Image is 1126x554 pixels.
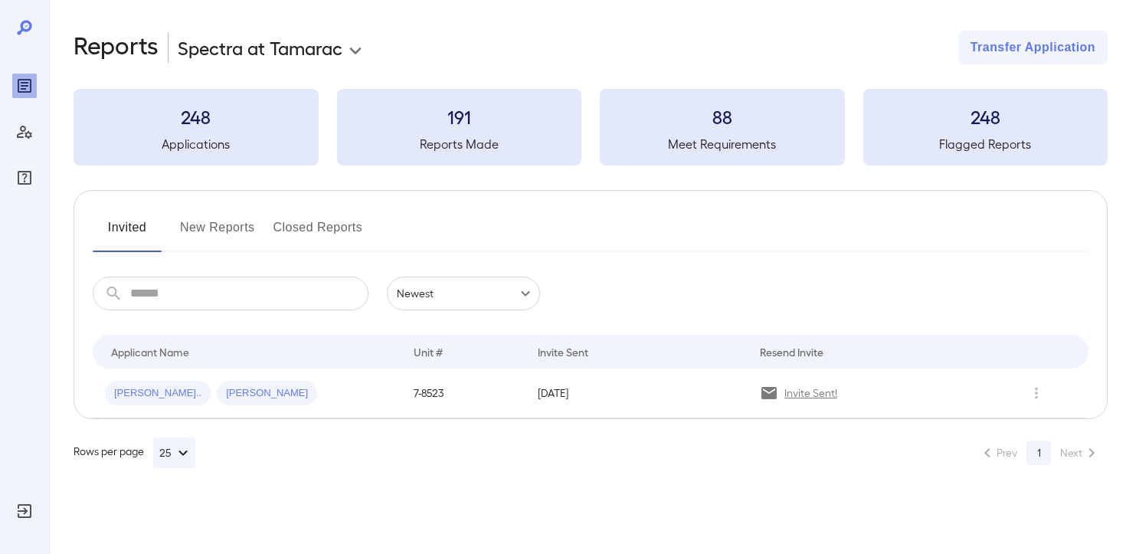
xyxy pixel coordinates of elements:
[74,135,319,153] h5: Applications
[74,31,159,64] h2: Reports
[180,215,255,252] button: New Reports
[74,104,319,129] h3: 248
[12,74,37,98] div: Reports
[414,343,443,361] div: Unit #
[153,438,195,468] button: 25
[760,343,823,361] div: Resend Invite
[600,135,845,153] h5: Meet Requirements
[401,369,525,418] td: 7-8523
[74,89,1108,166] summary: 248Applications191Reports Made88Meet Requirements248Flagged Reports
[337,104,582,129] h3: 191
[12,166,37,190] div: FAQ
[12,499,37,523] div: Log Out
[74,438,195,468] div: Rows per page
[93,215,162,252] button: Invited
[337,135,582,153] h5: Reports Made
[958,31,1108,64] button: Transfer Application
[971,441,1108,465] nav: pagination navigation
[111,343,189,361] div: Applicant Name
[178,35,342,60] p: Spectra at Tamarac
[1026,441,1051,465] button: page 1
[1024,381,1049,405] button: Row Actions
[387,277,540,310] div: Newest
[12,120,37,144] div: Manage Users
[217,386,317,401] span: [PERSON_NAME]
[273,215,363,252] button: Closed Reports
[863,135,1108,153] h5: Flagged Reports
[525,369,748,418] td: [DATE]
[600,104,845,129] h3: 88
[863,104,1108,129] h3: 248
[538,343,588,361] div: Invite Sent
[784,385,837,401] p: Invite Sent!
[105,386,211,401] span: [PERSON_NAME]..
